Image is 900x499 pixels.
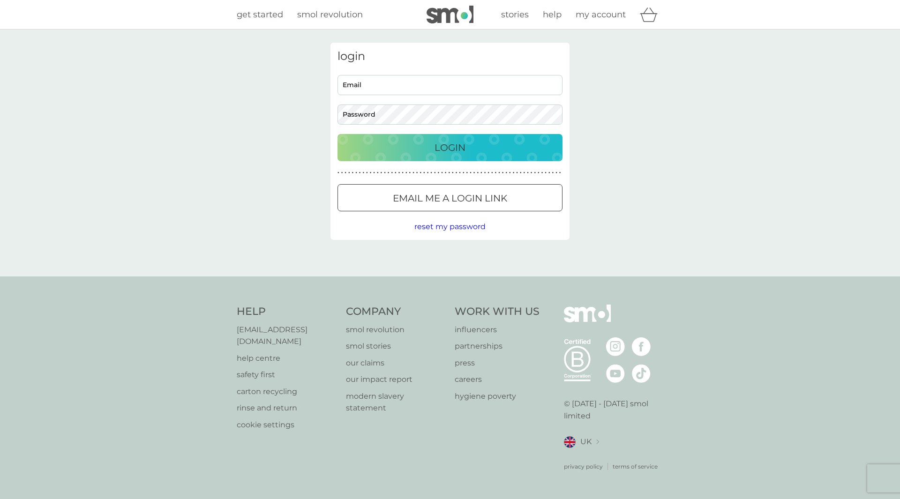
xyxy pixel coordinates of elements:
p: ● [391,171,393,175]
p: ● [362,171,364,175]
p: ● [366,171,368,175]
a: careers [455,373,540,386]
p: Login [435,140,465,155]
a: partnerships [455,340,540,352]
p: our claims [346,357,446,369]
p: ● [545,171,547,175]
p: ● [405,171,407,175]
p: ● [416,171,418,175]
p: ● [538,171,540,175]
p: ● [559,171,561,175]
span: get started [237,9,283,20]
p: ● [541,171,543,175]
span: my account [576,9,626,20]
a: rinse and return [237,402,337,414]
p: ● [552,171,554,175]
p: ● [341,171,343,175]
a: stories [501,8,529,22]
img: visit the smol Instagram page [606,337,625,356]
p: ● [487,171,489,175]
p: ● [373,171,375,175]
p: ● [531,171,532,175]
a: terms of service [613,462,658,471]
span: smol revolution [297,9,363,20]
p: ● [434,171,436,175]
p: ● [438,171,440,175]
p: ● [409,171,411,175]
p: ● [473,171,475,175]
p: © [DATE] - [DATE] smol limited [564,398,664,422]
p: hygiene poverty [455,390,540,402]
p: ● [412,171,414,175]
p: ● [527,171,529,175]
a: cookie settings [237,419,337,431]
img: UK flag [564,436,576,448]
p: ● [495,171,497,175]
p: ● [377,171,379,175]
p: ● [505,171,507,175]
a: our impact report [346,373,446,386]
p: ● [466,171,468,175]
p: ● [509,171,511,175]
p: ● [348,171,350,175]
p: ● [345,171,346,175]
p: ● [456,171,457,175]
p: ● [359,171,361,175]
p: ● [398,171,400,175]
p: ● [395,171,397,175]
img: visit the smol Tiktok page [632,364,651,383]
p: ● [524,171,525,175]
p: ● [352,171,354,175]
button: reset my password [414,221,486,233]
a: carton recycling [237,386,337,398]
div: basket [640,5,663,24]
a: smol stories [346,340,446,352]
span: reset my password [414,222,486,231]
a: help centre [237,352,337,365]
img: visit the smol Youtube page [606,364,625,383]
a: [EMAIL_ADDRESS][DOMAIN_NAME] [237,324,337,348]
p: Email me a login link [393,191,507,206]
p: privacy policy [564,462,603,471]
p: ● [548,171,550,175]
a: press [455,357,540,369]
p: ● [498,171,500,175]
p: ● [355,171,357,175]
p: ● [516,171,518,175]
p: ● [441,171,443,175]
p: ● [448,171,450,175]
p: ● [402,171,404,175]
a: influencers [455,324,540,336]
a: smol revolution [346,324,446,336]
p: ● [452,171,454,175]
p: ● [423,171,425,175]
a: modern slavery statement [346,390,446,414]
a: safety first [237,369,337,381]
p: ● [430,171,432,175]
h4: Company [346,305,446,319]
button: Email me a login link [337,184,562,211]
a: smol revolution [297,8,363,22]
img: visit the smol Facebook page [632,337,651,356]
p: ● [513,171,515,175]
p: ● [480,171,482,175]
p: ● [381,171,382,175]
p: ● [463,171,465,175]
p: ● [484,171,486,175]
p: ● [555,171,557,175]
button: Login [337,134,562,161]
p: ● [427,171,429,175]
p: ● [477,171,479,175]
